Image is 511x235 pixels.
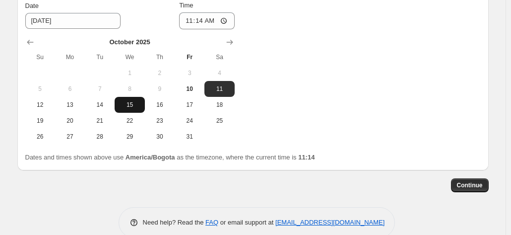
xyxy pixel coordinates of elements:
[25,113,55,129] button: Sunday October 19 2025
[175,49,204,65] th: Friday
[115,49,144,65] th: Wednesday
[145,113,175,129] button: Thursday October 23 2025
[145,97,175,113] button: Thursday October 16 2025
[85,97,115,113] button: Tuesday October 14 2025
[89,117,111,125] span: 21
[55,81,85,97] button: Monday October 6 2025
[204,113,234,129] button: Saturday October 25 2025
[29,53,51,61] span: Su
[179,53,200,61] span: Fr
[29,133,51,141] span: 26
[119,117,140,125] span: 22
[85,49,115,65] th: Tuesday
[149,117,171,125] span: 23
[145,81,175,97] button: Thursday October 9 2025
[29,85,51,93] span: 5
[59,117,81,125] span: 20
[25,154,315,161] span: Dates and times shown above use as the timezone, where the current time is
[119,101,140,109] span: 15
[119,133,140,141] span: 29
[89,133,111,141] span: 28
[25,2,39,9] span: Date
[175,65,204,81] button: Friday October 3 2025
[25,129,55,145] button: Sunday October 26 2025
[175,129,204,145] button: Friday October 31 2025
[55,129,85,145] button: Monday October 27 2025
[115,65,144,81] button: Wednesday October 1 2025
[29,101,51,109] span: 12
[89,101,111,109] span: 14
[208,101,230,109] span: 18
[119,85,140,93] span: 8
[89,85,111,93] span: 7
[143,219,206,226] span: Need help? Read the
[145,49,175,65] th: Thursday
[204,81,234,97] button: Saturday October 11 2025
[115,97,144,113] button: Wednesday October 15 2025
[457,181,483,189] span: Continue
[55,97,85,113] button: Monday October 13 2025
[298,154,315,161] b: 11:14
[25,81,55,97] button: Sunday October 5 2025
[59,133,81,141] span: 27
[208,69,230,77] span: 4
[149,69,171,77] span: 2
[179,101,200,109] span: 17
[25,49,55,65] th: Sunday
[208,117,230,125] span: 25
[149,133,171,141] span: 30
[59,101,81,109] span: 13
[204,97,234,113] button: Saturday October 18 2025
[23,35,37,49] button: Show previous month, September 2025
[29,117,51,125] span: 19
[149,85,171,93] span: 9
[25,97,55,113] button: Sunday October 12 2025
[145,129,175,145] button: Thursday October 30 2025
[149,53,171,61] span: Th
[85,113,115,129] button: Tuesday October 21 2025
[208,85,230,93] span: 11
[115,129,144,145] button: Wednesday October 29 2025
[175,81,204,97] button: Today Friday October 10 2025
[208,53,230,61] span: Sa
[175,97,204,113] button: Friday October 17 2025
[205,219,218,226] a: FAQ
[126,154,175,161] b: America/Bogota
[179,1,193,9] span: Time
[119,53,140,61] span: We
[115,81,144,97] button: Wednesday October 8 2025
[25,13,121,29] input: 10/10/2025
[59,85,81,93] span: 6
[275,219,384,226] a: [EMAIL_ADDRESS][DOMAIN_NAME]
[85,81,115,97] button: Tuesday October 7 2025
[204,49,234,65] th: Saturday
[55,113,85,129] button: Monday October 20 2025
[145,65,175,81] button: Thursday October 2 2025
[149,101,171,109] span: 16
[204,65,234,81] button: Saturday October 4 2025
[179,85,200,93] span: 10
[115,113,144,129] button: Wednesday October 22 2025
[223,35,237,49] button: Show next month, November 2025
[179,133,200,141] span: 31
[89,53,111,61] span: Tu
[218,219,275,226] span: or email support at
[179,12,235,29] input: 12:00
[451,178,489,192] button: Continue
[119,69,140,77] span: 1
[85,129,115,145] button: Tuesday October 28 2025
[55,49,85,65] th: Monday
[175,113,204,129] button: Friday October 24 2025
[59,53,81,61] span: Mo
[179,117,200,125] span: 24
[179,69,200,77] span: 3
